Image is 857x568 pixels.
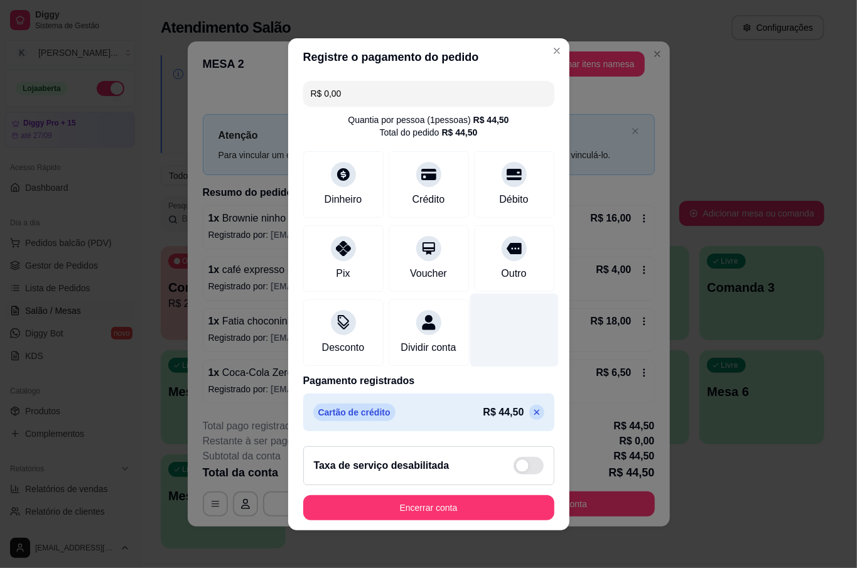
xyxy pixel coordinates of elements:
header: Registre o pagamento do pedido [288,38,569,76]
div: Outro [501,266,526,281]
div: R$ 44,50 [473,114,509,126]
input: Ex.: hambúrguer de cordeiro [311,81,547,106]
button: Close [547,41,567,61]
div: Total do pedido [380,126,478,139]
div: Dividir conta [401,340,456,355]
p: Cartão de crédito [313,404,396,421]
h2: Taxa de serviço desabilitada [314,458,450,473]
div: Crédito [412,192,445,207]
div: Voucher [410,266,447,281]
div: Quantia por pessoa ( 1 pessoas) [348,114,509,126]
div: Pix [336,266,350,281]
button: Encerrar conta [303,495,554,520]
div: Débito [499,192,528,207]
p: Pagamento registrados [303,373,554,388]
p: R$ 44,50 [483,405,524,420]
div: R$ 44,50 [442,126,478,139]
div: Desconto [322,340,365,355]
div: Dinheiro [325,192,362,207]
